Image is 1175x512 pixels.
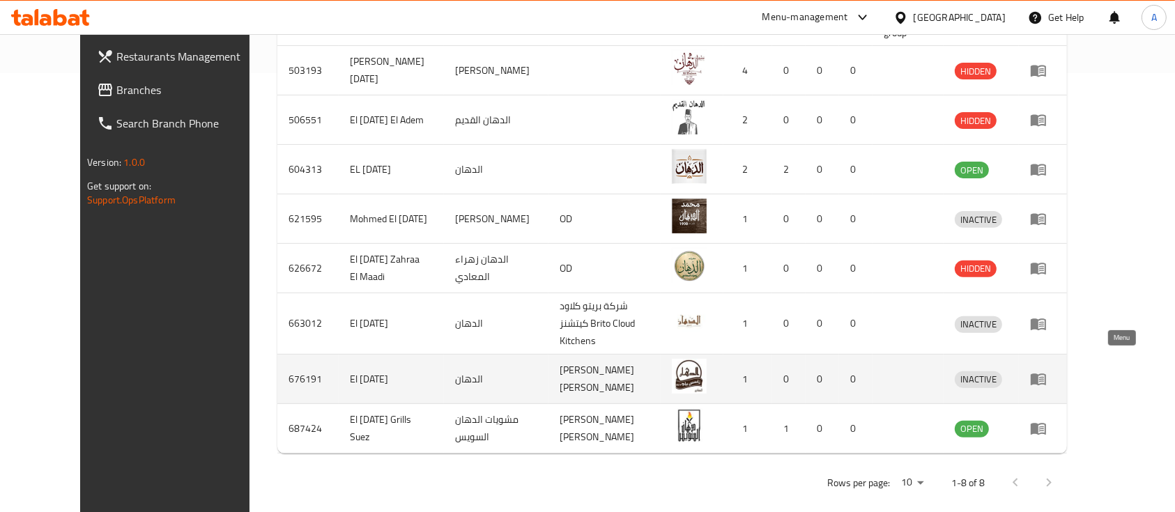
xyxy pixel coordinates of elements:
td: 0 [839,194,873,244]
td: El [DATE] Grills Suez [339,404,444,453]
div: INACTIVE [955,211,1002,228]
td: 0 [839,46,873,95]
td: 604313 [277,145,339,194]
td: 0 [772,194,806,244]
div: Menu [1030,161,1056,178]
td: شركة بريتو كلاود كيتشنز Brito Cloud Kitchens [548,293,661,355]
span: OPEN [955,162,989,178]
img: El Dahan [672,359,707,394]
td: El [DATE] Zahraa El Maadi [339,244,444,293]
span: INACTIVE [955,316,1002,332]
td: 0 [839,404,873,453]
td: 1 [723,194,772,244]
td: 1 [723,355,772,404]
td: 1 [723,404,772,453]
img: Mohmed El Dahan [672,199,707,233]
td: 0 [772,95,806,145]
td: El [DATE] [339,355,444,404]
td: 0 [806,355,839,404]
td: 0 [806,293,839,355]
td: 0 [806,404,839,453]
img: El Dahan Grills Suez [672,408,707,443]
img: Ahmed El Dahan [672,50,707,85]
td: 0 [772,355,806,404]
td: [PERSON_NAME] [444,46,548,95]
a: Support.OpsPlatform [87,191,176,209]
td: 1 [723,244,772,293]
span: Restaurants Management [116,48,266,65]
td: الدهان [444,293,548,355]
td: 0 [839,95,873,145]
td: OD [548,194,661,244]
span: 1.0.0 [123,153,145,171]
span: HIDDEN [955,261,997,277]
span: Search Branch Phone [116,115,266,132]
td: 663012 [277,293,339,355]
td: Mohmed El [DATE] [339,194,444,244]
td: 0 [839,145,873,194]
div: Menu [1030,420,1056,437]
td: [PERSON_NAME] [PERSON_NAME] [548,404,661,453]
a: Restaurants Management [86,40,277,73]
td: 503193 [277,46,339,95]
td: 0 [772,244,806,293]
a: Search Branch Phone [86,107,277,140]
img: El Dahan Zahraa El Maadi [672,248,707,283]
td: 1 [772,404,806,453]
td: 626672 [277,244,339,293]
td: 2 [772,145,806,194]
td: الدهان القديم [444,95,548,145]
td: 0 [806,194,839,244]
div: OPEN [955,421,989,437]
td: [PERSON_NAME] [444,194,548,244]
span: HIDDEN [955,63,997,79]
td: 621595 [277,194,339,244]
td: 0 [806,95,839,145]
div: Menu [1030,316,1056,332]
td: [PERSON_NAME][DATE] [339,46,444,95]
td: 4 [723,46,772,95]
span: POS group [884,8,927,41]
td: 0 [806,46,839,95]
span: Get support on: [87,177,151,195]
img: EL Dahan [672,149,707,184]
span: Branches [116,82,266,98]
div: INACTIVE [955,316,1002,333]
div: Menu-management [762,9,848,26]
img: El Dahan El Adem [672,100,707,134]
span: OPEN [955,421,989,437]
td: EL [DATE] [339,145,444,194]
span: Version: [87,153,121,171]
img: El Dahan [672,304,707,339]
span: A [1151,10,1157,25]
td: 0 [839,355,873,404]
td: 676191 [277,355,339,404]
table: enhanced table [277,3,1067,453]
div: [GEOGRAPHIC_DATA] [914,10,1006,25]
span: INACTIVE [955,371,1002,387]
td: 0 [839,293,873,355]
div: Menu [1030,260,1056,277]
td: الدهان زهراء المعادي [444,244,548,293]
td: 0 [839,244,873,293]
td: [PERSON_NAME] [PERSON_NAME] [548,355,661,404]
span: INACTIVE [955,212,1002,228]
td: 0 [806,145,839,194]
td: El [DATE] [339,293,444,355]
div: Rows per page: [896,472,929,493]
a: Branches [86,73,277,107]
span: HIDDEN [955,113,997,129]
td: الدهان [444,355,548,404]
td: 1 [723,293,772,355]
td: مشويات الدهان السويس [444,404,548,453]
td: 0 [772,46,806,95]
div: Menu [1030,62,1056,79]
td: 2 [723,145,772,194]
td: 687424 [277,404,339,453]
td: 0 [806,244,839,293]
td: 0 [772,293,806,355]
p: Rows per page: [827,474,890,492]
